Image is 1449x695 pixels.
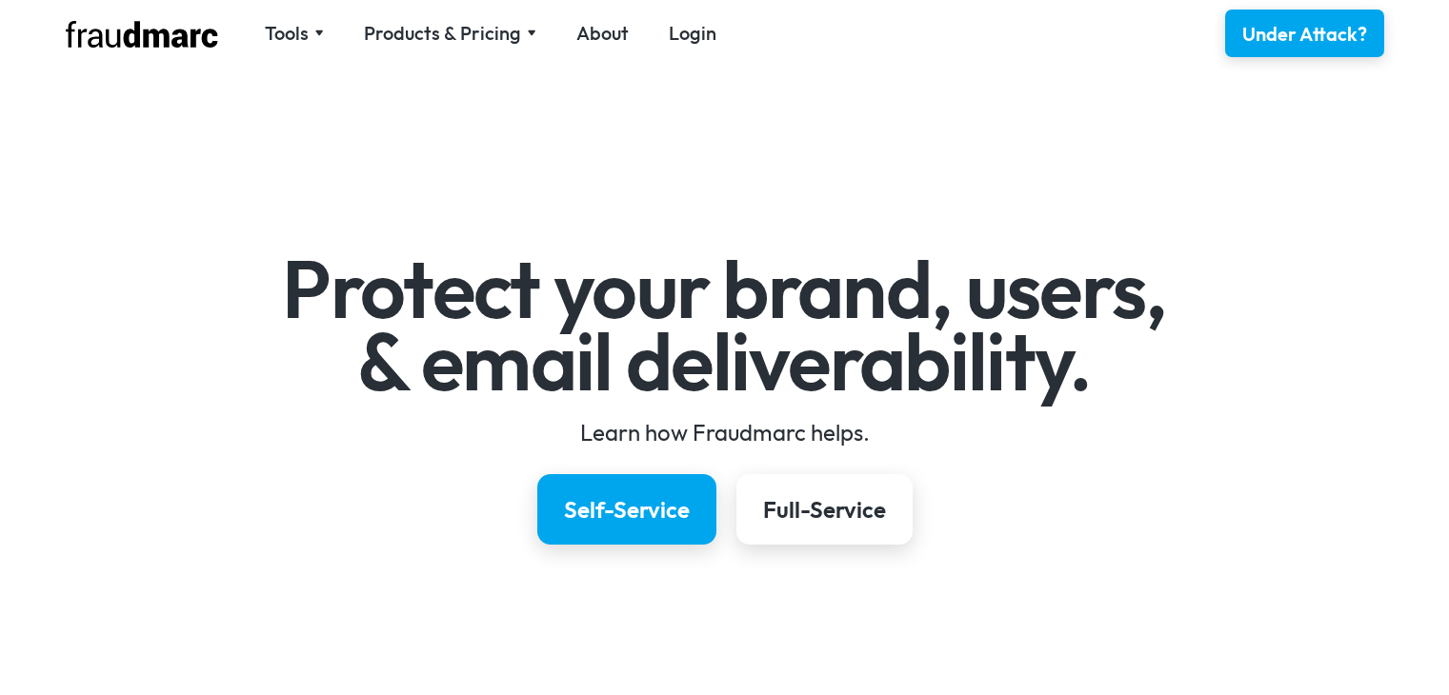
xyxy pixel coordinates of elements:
a: Login [669,20,716,47]
h1: Protect your brand, users, & email deliverability. [171,253,1278,397]
div: Products & Pricing [364,20,521,47]
a: Self-Service [537,474,716,545]
a: Under Attack? [1225,10,1384,57]
a: About [576,20,629,47]
div: Under Attack? [1242,21,1367,48]
a: Full-Service [736,474,913,545]
div: Self-Service [564,494,690,525]
div: Full-Service [763,494,886,525]
div: Tools [265,20,309,47]
div: Tools [265,20,324,47]
div: Learn how Fraudmarc helps. [171,417,1278,447]
div: Products & Pricing [364,20,536,47]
